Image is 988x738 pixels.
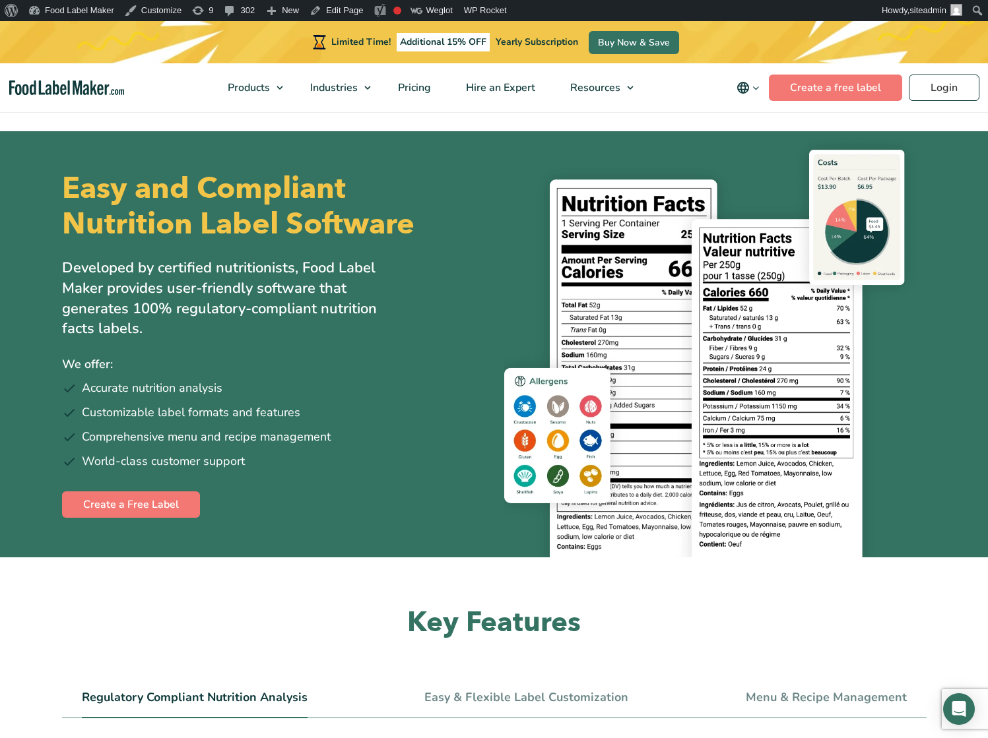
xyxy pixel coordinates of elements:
a: Create a Free Label [62,491,200,518]
h2: Key Features [62,605,927,641]
a: Login [909,75,979,101]
p: We offer: [62,355,484,374]
a: Products [211,63,290,112]
a: Create a free label [769,75,902,101]
a: Regulatory Compliant Nutrition Analysis [82,691,308,705]
a: Pricing [381,63,445,112]
a: Industries [293,63,378,112]
span: Products [224,80,271,95]
li: Menu & Recipe Management [746,689,907,718]
span: Yearly Subscription [496,36,578,48]
a: Resources [553,63,640,112]
div: Open Intercom Messenger [943,693,975,725]
a: Menu & Recipe Management [746,691,907,705]
p: Developed by certified nutritionists, Food Label Maker provides user-friendly software that gener... [62,258,405,339]
span: Limited Time! [331,36,391,48]
a: Hire an Expert [449,63,550,112]
span: Industries [306,80,359,95]
a: Easy & Flexible Label Customization [424,691,628,705]
span: Accurate nutrition analysis [82,379,222,397]
span: World-class customer support [82,452,245,470]
div: Needs improvement [393,7,401,15]
span: Hire an Expert [462,80,537,95]
span: siteadmin [909,5,946,15]
span: Customizable label formats and features [82,404,300,421]
a: Buy Now & Save [589,31,679,54]
span: Comprehensive menu and recipe management [82,428,331,446]
span: Resources [566,80,622,95]
span: Additional 15% OFF [397,33,490,51]
li: Easy & Flexible Label Customization [424,689,628,718]
span: Pricing [394,80,432,95]
h1: Easy and Compliant Nutrition Label Software [62,171,483,242]
li: Regulatory Compliant Nutrition Analysis [82,689,308,718]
